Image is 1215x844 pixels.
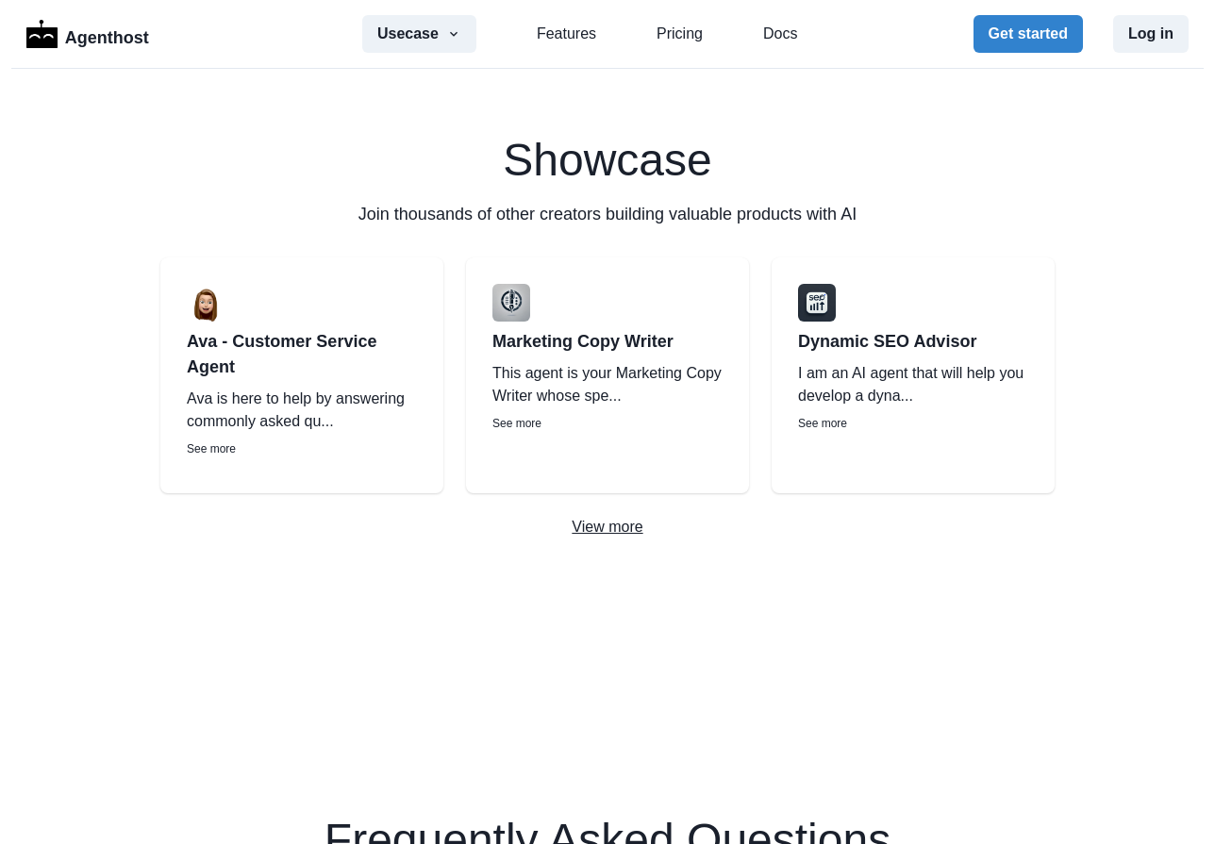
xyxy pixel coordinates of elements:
p: Agenthost [65,18,149,51]
img: user%2F2%2Fb7ac5808-39ff-453c-8ce1-b371fabf5c1b [187,284,225,322]
a: Marketing Copy Writer [492,329,723,355]
p: See more [492,415,723,432]
img: user%2F2%2F2d242b93-aaa3-4cbd-aa9c-fc041cf1f639 [798,284,836,322]
h2: Showcase [19,138,1196,183]
a: Pricing [657,23,703,45]
p: See more [187,440,417,457]
a: Dynamic SEO Advisor [798,329,1028,355]
a: Ava - Customer Service Agent [187,329,417,380]
button: Get started [974,15,1083,53]
a: LogoAgenthost [26,18,149,51]
p: Ava is here to help by answering commonly asked qu... [187,388,417,433]
button: Log in [1113,15,1189,53]
p: Join thousands of other creators building valuable products with AI [358,202,857,227]
p: This agent is your Marketing Copy Writer whose spe... [492,362,723,407]
a: Docs [763,23,797,45]
a: Features [537,23,596,45]
p: I am an AI agent that will help you develop a dyna... [798,362,1028,407]
button: Usecase [362,15,476,53]
img: Logo [26,20,58,48]
img: user%2F2%2Fdef768d2-bb31-48e1-a725-94a4e8c437fd [492,284,530,322]
p: See more [798,415,1028,432]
